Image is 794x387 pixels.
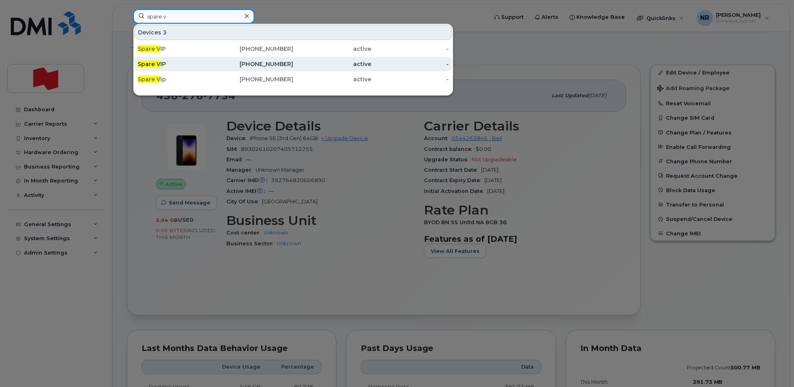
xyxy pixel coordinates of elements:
[138,60,160,68] span: Spare V
[371,45,449,53] div: -
[293,45,371,53] div: active
[371,75,449,83] div: -
[138,60,216,68] div: IP
[133,9,254,24] input: Find something...
[216,75,294,83] div: [PHONE_NUMBER]
[216,60,294,68] div: [PHONE_NUMBER]
[293,75,371,83] div: active
[138,76,160,83] span: Spare V
[138,45,160,52] span: Spare V
[216,45,294,53] div: [PHONE_NUMBER]
[293,60,371,68] div: active
[134,25,452,40] div: Devices
[134,42,452,56] a: Spare VIP[PHONE_NUMBER]active-
[371,60,449,68] div: -
[163,28,167,36] span: 3
[134,57,452,71] a: Spare VIP[PHONE_NUMBER]active-
[134,72,452,86] a: Spare Vip[PHONE_NUMBER]active-
[138,45,216,53] div: IP
[138,75,216,83] div: ip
